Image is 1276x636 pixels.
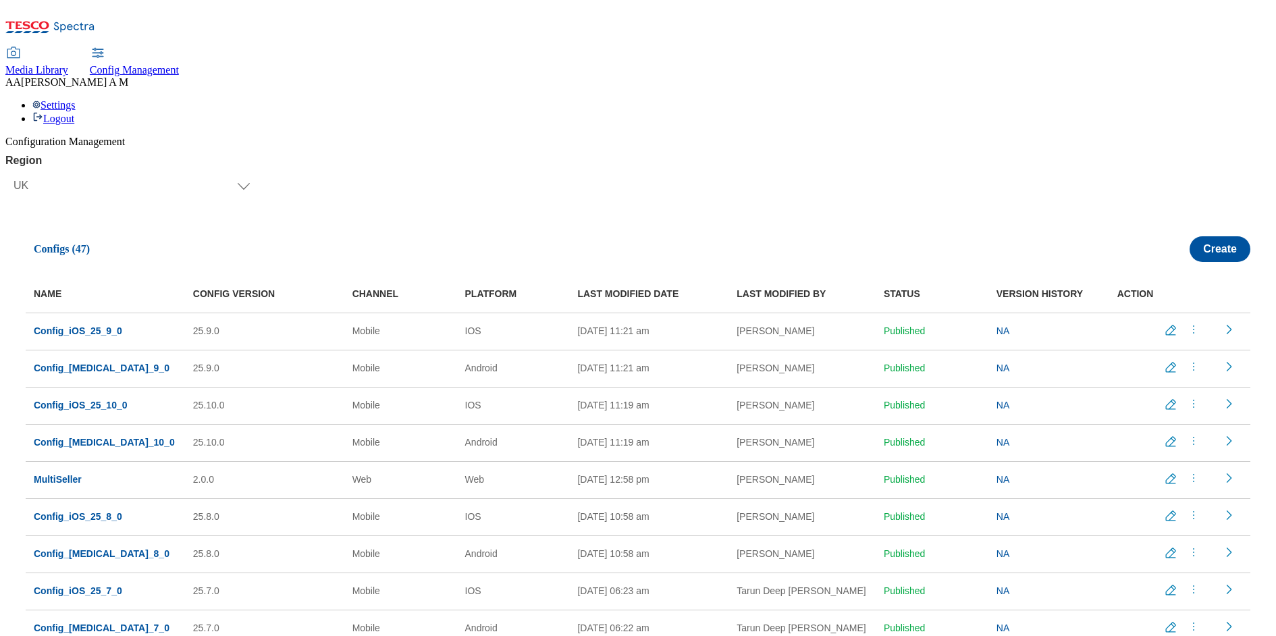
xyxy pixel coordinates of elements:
[34,437,175,448] span: Config_[MEDICAL_DATA]_10_0
[34,622,169,633] span: Config_[MEDICAL_DATA]_7_0
[569,535,728,573] td: [DATE] 10:58 am
[457,313,570,350] td: IOS
[996,622,1009,633] span: NA
[1187,360,1200,373] svg: menus
[876,275,988,313] th: STATUS
[1187,323,1200,336] svg: menus
[569,350,728,387] td: [DATE] 11:21 am
[457,498,570,535] td: IOS
[1164,583,1177,597] svg: Edit config
[569,498,728,535] td: [DATE] 10:58 am
[1190,236,1250,262] button: Create
[457,535,570,573] td: Android
[1160,583,1187,600] button: Edit config
[344,350,457,387] td: Mobile
[1222,434,1235,448] svg: Readonly config
[569,424,728,461] td: [DATE] 11:19 am
[344,573,457,610] td: Mobile
[996,474,1009,485] span: NA
[344,461,457,498] td: Web
[34,585,122,596] span: Config_iOS_25_7_0
[1222,360,1235,373] svg: Readonly config
[1187,397,1200,410] svg: menus
[996,400,1009,410] span: NA
[185,573,344,610] td: 25.7.0
[185,461,344,498] td: 2.0.0
[5,76,21,88] span: AA
[90,48,179,76] a: Config Management
[884,585,926,596] span: Published
[344,498,457,535] td: Mobile
[185,350,344,387] td: 25.9.0
[1160,546,1187,562] button: Edit config
[344,424,457,461] td: Mobile
[185,498,344,535] td: 25.8.0
[996,585,1009,596] span: NA
[457,461,570,498] td: Web
[457,573,570,610] td: IOS
[34,548,169,559] span: Config_[MEDICAL_DATA]_8_0
[21,76,128,88] span: [PERSON_NAME] A M
[1160,397,1187,414] button: Edit config
[728,461,876,498] td: [PERSON_NAME]
[344,535,457,573] td: Mobile
[185,387,344,424] td: 25.10.0
[1187,434,1200,448] svg: menus
[185,424,344,461] td: 25.10.0
[344,387,457,424] td: Mobile
[996,363,1009,373] span: NA
[1164,509,1177,523] svg: Edit config
[569,387,728,424] td: [DATE] 11:19 am
[26,243,90,255] label: Configs (47)
[1164,361,1177,374] svg: Edit config
[884,622,926,633] span: Published
[569,461,728,498] td: [DATE] 12:58 pm
[1187,620,1200,633] svg: menus
[884,400,926,410] span: Published
[1101,275,1214,313] th: ACTION
[569,573,728,610] td: [DATE] 06:23 am
[728,387,876,424] td: [PERSON_NAME]
[996,325,1009,336] span: NA
[34,400,128,410] span: Config_iOS_25_10_0
[185,535,344,573] td: 25.8.0
[884,325,926,336] span: Published
[884,548,926,559] span: Published
[728,535,876,573] td: [PERSON_NAME]
[1164,398,1177,411] svg: Edit config
[5,64,68,76] span: Media Library
[185,313,344,350] td: 25.9.0
[457,350,570,387] td: Android
[728,350,876,387] td: [PERSON_NAME]
[32,99,76,111] a: Settings
[1222,583,1235,596] svg: Readonly config
[185,275,344,313] th: CONFIG VERSION
[1187,546,1200,559] svg: menus
[1164,323,1177,337] svg: Edit config
[884,437,926,448] span: Published
[1187,508,1200,522] svg: menus
[1160,323,1187,340] button: Edit config
[34,474,82,485] span: MultiSeller
[728,313,876,350] td: [PERSON_NAME]
[344,275,457,313] th: CHANNEL
[996,437,1009,448] span: NA
[90,64,179,76] span: Config Management
[1160,360,1187,377] button: Edit config
[1187,471,1200,485] svg: menus
[457,275,570,313] th: PLATFORM
[569,313,728,350] td: [DATE] 11:21 am
[728,275,876,313] th: LAST MODIFIED BY
[884,474,926,485] span: Published
[5,155,259,167] label: Region
[1187,583,1200,596] svg: menus
[26,275,185,313] th: NAME
[1164,620,1177,634] svg: Edit config
[988,275,1101,313] th: VERSION HISTORY
[5,136,1271,148] div: Configuration Management
[1222,397,1235,410] svg: Readonly config
[1222,508,1235,522] svg: Readonly config
[1222,323,1235,336] svg: Readonly config
[1222,471,1235,485] svg: Readonly config
[996,511,1009,522] span: NA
